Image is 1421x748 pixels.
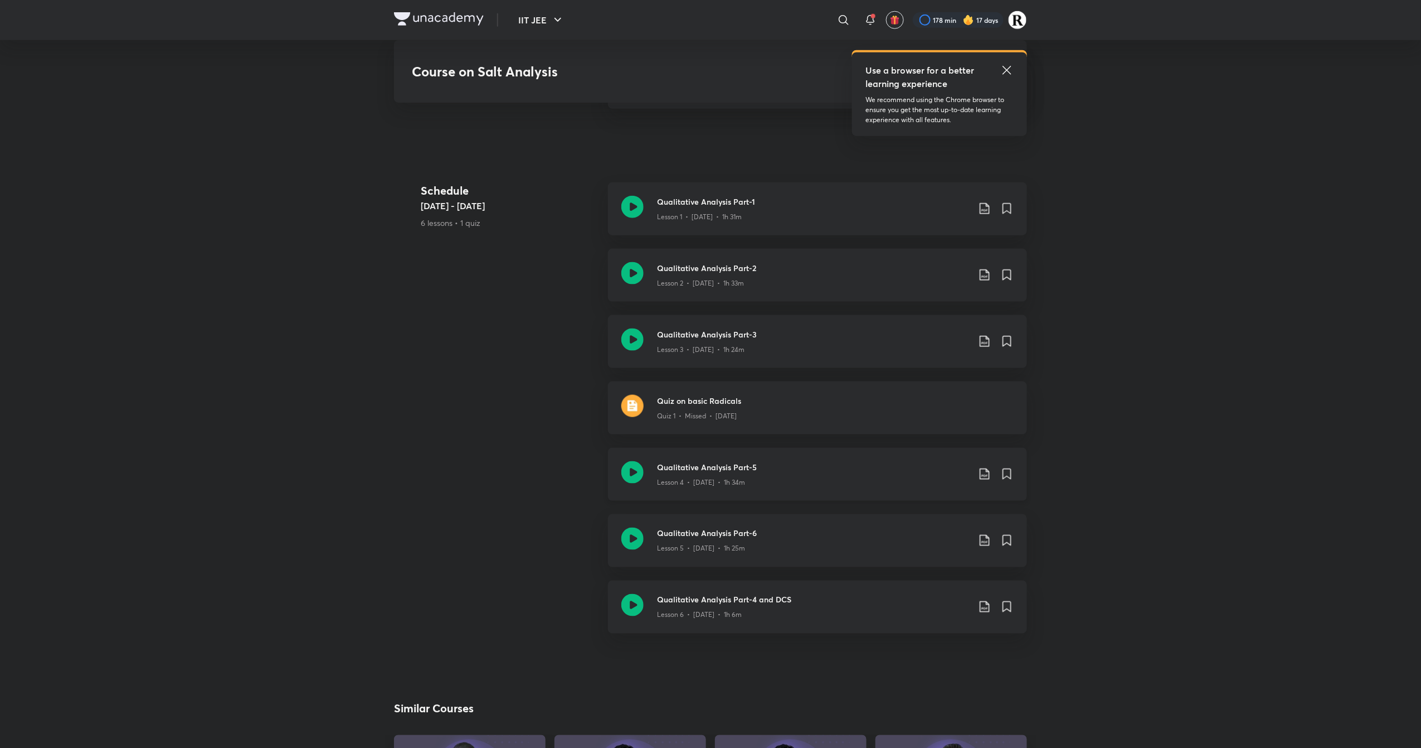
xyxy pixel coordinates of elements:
img: Rakhi Sharma [1008,11,1027,30]
img: quiz [621,395,644,417]
button: IIT JEE [512,9,571,31]
h3: Quiz on basic Radicals [657,395,1014,407]
h3: Qualitative Analysis Part-4 and DCS [657,594,969,606]
a: quizQuiz on basic RadicalsQuiz 1 • Missed • [DATE] [608,382,1027,448]
p: We recommend using the Chrome browser to ensure you get the most up-to-date learning experience w... [865,95,1014,125]
p: Quiz 1 • Missed • [DATE] [657,411,737,421]
p: 6 lessons • 1 quiz [421,217,599,229]
a: Qualitative Analysis Part-1Lesson 1 • [DATE] • 1h 31m [608,182,1027,249]
h3: Qualitative Analysis Part-2 [657,262,969,274]
h3: Qualitative Analysis Part-3 [657,329,969,340]
img: streak [963,15,974,26]
h5: [DATE] - [DATE] [421,199,599,213]
p: Lesson 1 • [DATE] • 1h 31m [657,212,742,222]
img: avatar [890,15,900,25]
h3: Qualitative Analysis Part-6 [657,528,969,539]
a: Qualitative Analysis Part-2Lesson 2 • [DATE] • 1h 33m [608,249,1027,315]
p: Lesson 6 • [DATE] • 1h 6m [657,610,742,620]
h3: Course on Salt Analysis [412,64,848,80]
p: Lesson 4 • [DATE] • 1h 34m [657,477,745,488]
a: Qualitative Analysis Part-5Lesson 4 • [DATE] • 1h 34m [608,448,1027,514]
img: Company Logo [394,12,484,26]
a: Qualitative Analysis Part-4 and DCSLesson 6 • [DATE] • 1h 6m [608,581,1027,647]
p: Lesson 5 • [DATE] • 1h 25m [657,544,745,554]
h5: Use a browser for a better learning experience [865,64,976,90]
h3: Qualitative Analysis Part-1 [657,196,969,207]
h2: Similar Courses [394,701,474,717]
a: Company Logo [394,12,484,28]
h4: Schedule [421,182,599,199]
p: Lesson 2 • [DATE] • 1h 33m [657,278,744,288]
a: Qualitative Analysis Part-6Lesson 5 • [DATE] • 1h 25m [608,514,1027,581]
a: Qualitative Analysis Part-3Lesson 3 • [DATE] • 1h 24m [608,315,1027,382]
p: Lesson 3 • [DATE] • 1h 24m [657,345,744,355]
button: avatar [886,11,904,29]
h3: Qualitative Analysis Part-5 [657,461,969,473]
